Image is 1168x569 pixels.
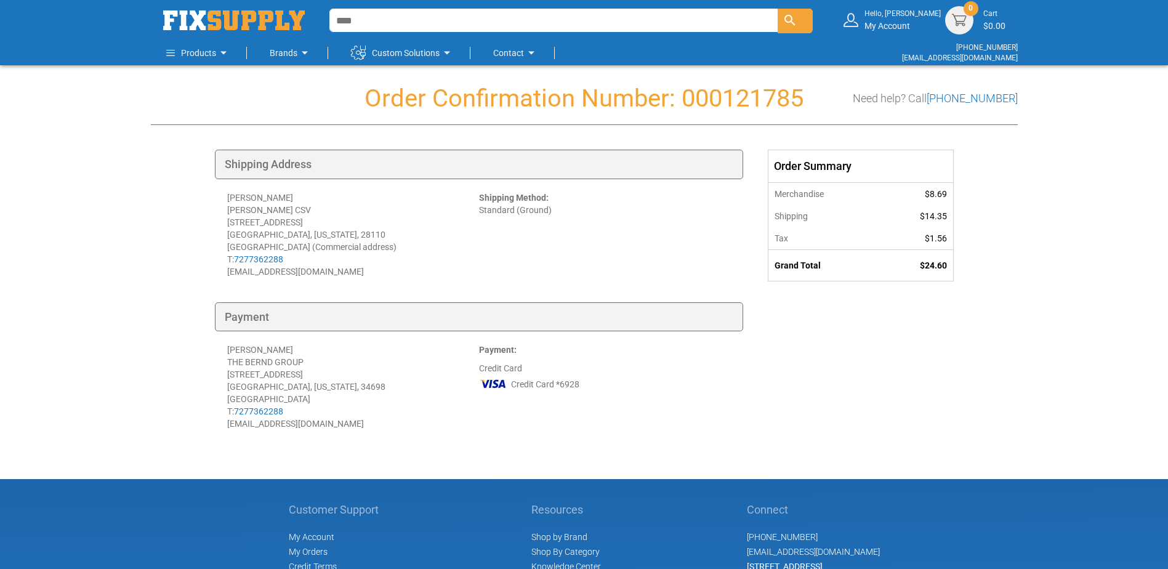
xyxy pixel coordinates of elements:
[166,41,231,65] a: Products
[768,227,881,250] th: Tax
[969,3,973,14] span: 0
[768,150,953,182] div: Order Summary
[270,41,312,65] a: Brands
[234,254,283,264] a: 7277362288
[479,374,507,393] img: VI
[768,182,881,205] th: Merchandise
[479,192,731,278] div: Standard (Ground)
[479,344,731,430] div: Credit Card
[927,92,1018,105] a: [PHONE_NUMBER]
[531,532,587,542] a: Shop by Brand
[227,192,479,278] div: [PERSON_NAME] [PERSON_NAME] CSV [STREET_ADDRESS] [GEOGRAPHIC_DATA], [US_STATE], 28110 [GEOGRAPHIC...
[983,21,1005,31] span: $0.00
[864,9,941,19] small: Hello, [PERSON_NAME]
[531,504,601,516] h5: Resources
[493,41,539,65] a: Contact
[920,260,947,270] span: $24.60
[163,10,305,30] img: Fix Industrial Supply
[289,547,328,557] span: My Orders
[215,302,743,332] div: Payment
[163,10,305,30] a: store logo
[853,92,1018,105] h3: Need help? Call
[151,85,1018,112] h1: Order Confirmation Number: 000121785
[864,9,941,31] div: My Account
[920,211,947,221] span: $14.35
[479,345,517,355] strong: Payment:
[775,260,821,270] strong: Grand Total
[983,9,1005,19] small: Cart
[925,233,947,243] span: $1.56
[747,504,880,516] h5: Connect
[768,205,881,227] th: Shipping
[289,504,385,516] h5: Customer Support
[747,547,880,557] a: [EMAIL_ADDRESS][DOMAIN_NAME]
[234,406,283,416] a: 7277362288
[925,189,947,199] span: $8.69
[531,547,600,557] a: Shop By Category
[289,532,334,542] span: My Account
[956,43,1018,52] a: [PHONE_NUMBER]
[479,193,549,203] strong: Shipping Method:
[511,378,579,390] span: Credit Card *6928
[351,41,454,65] a: Custom Solutions
[747,532,818,542] a: [PHONE_NUMBER]
[902,54,1018,62] a: [EMAIL_ADDRESS][DOMAIN_NAME]
[227,344,479,430] div: [PERSON_NAME] THE BERND GROUP [STREET_ADDRESS] [GEOGRAPHIC_DATA], [US_STATE], 34698 [GEOGRAPHIC_D...
[215,150,743,179] div: Shipping Address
